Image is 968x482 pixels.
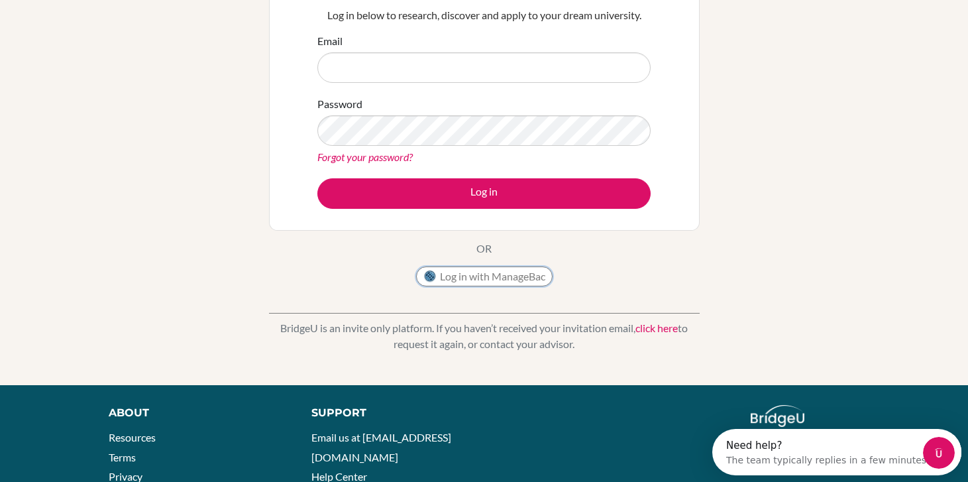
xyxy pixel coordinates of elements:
div: Support [311,405,470,421]
label: Password [317,96,362,112]
button: Log in with ManageBac [416,267,553,286]
div: Need help? [14,11,217,22]
div: Open Intercom Messenger [5,5,256,42]
a: Forgot your password? [317,151,413,163]
div: About [109,405,282,421]
a: Resources [109,431,156,444]
img: logo_white@2x-f4f0deed5e89b7ecb1c2cc34c3e3d731f90f0f143d5ea2071677605dd97b5244.png [751,405,804,427]
button: Log in [317,178,651,209]
p: Log in below to research, discover and apply to your dream university. [317,7,651,23]
a: Email us at [EMAIL_ADDRESS][DOMAIN_NAME] [311,431,451,463]
iframe: Intercom live chat discovery launcher [712,429,961,475]
label: Email [317,33,343,49]
div: The team typically replies in a few minutes. [14,22,217,36]
iframe: Intercom live chat [923,437,955,469]
a: Terms [109,451,136,463]
p: BridgeU is an invite only platform. If you haven’t received your invitation email, to request it ... [269,320,700,352]
p: OR [476,241,492,257]
a: click here [635,322,678,334]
